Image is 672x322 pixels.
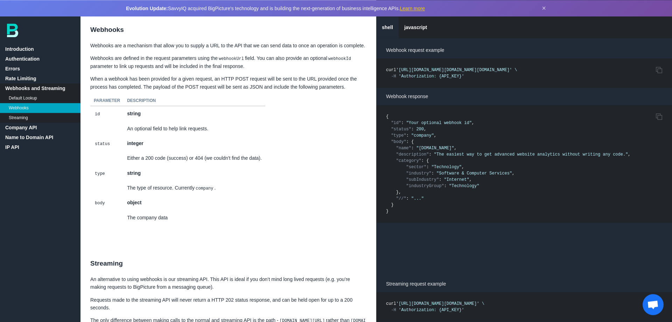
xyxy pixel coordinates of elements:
[411,146,414,151] span: :
[416,146,454,151] span: "[DOMAIN_NAME]"
[396,158,421,163] span: "category"
[94,170,106,177] code: type
[396,68,512,73] span: '[URL][DOMAIN_NAME][DOMAIN_NAME][DOMAIN_NAME]'
[426,158,429,163] span: {
[126,6,425,11] span: SavvyIQ acquired BigPicture's technology and is building the next-generation of business intellig...
[411,196,424,201] span: "..."
[462,165,464,170] span: ,
[80,18,376,42] h2: Webhooks
[399,308,464,313] span: 'Authorization: {API_KEY}'
[90,96,124,106] th: Parameter
[406,196,409,201] span: :
[127,170,141,176] strong: string
[386,114,388,119] span: {
[643,294,664,315] a: Open chat
[406,121,472,125] span: "Your optional webhook id"
[391,308,396,313] span: -H
[376,16,399,38] a: shell
[218,55,245,62] code: webhookUrl
[94,111,101,118] code: id
[439,177,441,182] span: :
[391,127,411,132] span: "status"
[472,121,474,125] span: ,
[542,4,546,12] button: Dismiss announcement
[432,165,462,170] span: "Technology"
[391,133,406,138] span: "type"
[454,146,456,151] span: ,
[80,252,376,275] h2: Streaming
[80,42,376,49] p: Webhooks are a mechanism that allow you to supply a URL to the API that we can send data to once ...
[406,184,444,189] span: "industryGroup"
[426,165,429,170] span: :
[396,301,479,306] span: '[URL][DOMAIN_NAME][DOMAIN_NAME]'
[429,152,431,157] span: :
[512,171,514,176] span: ,
[406,171,432,176] span: "industry"
[421,158,424,163] span: :
[124,96,265,106] th: Description
[124,121,265,136] td: An optional field to help link requests.
[396,196,406,201] span: "//"
[376,42,672,59] p: Webhook request example
[416,127,424,132] span: 200
[514,68,517,73] span: \
[7,23,18,37] img: bp-logo-B-teal.svg
[434,152,628,157] span: "The easiest way to get advanced website analytics without writing any code."
[444,177,469,182] span: "Internet"
[400,6,425,11] a: Learn more
[80,275,376,291] p: An alternative to using webhooks is our streaming API. This API is ideal if you don’t mind long l...
[436,171,512,176] span: "Software & Computer Services"
[386,209,388,214] span: }
[449,184,479,189] span: "Technology"
[406,177,439,182] span: "subIndustry"
[434,133,436,138] span: ,
[406,165,427,170] span: "sector"
[411,139,414,144] span: {
[124,151,265,165] td: Either a 200 code (success) or 404 (we couldn't find the data).
[94,200,106,207] code: body
[411,133,434,138] span: "company"
[80,75,376,91] p: When a webhook has been provided for a given request, an HTTP POST request will be sent to the UR...
[391,139,406,144] span: "body"
[80,54,376,70] p: Webhooks are defined in the request parameters using the field. You can also provide an optional ...
[376,88,672,105] p: Webhook response
[195,185,214,192] code: company
[424,127,426,132] span: ,
[399,74,464,79] span: 'Authorization: {API_KEY}'
[396,152,429,157] span: "description"
[482,301,484,306] span: \
[386,301,484,313] code: curl
[396,190,401,195] span: },
[127,111,141,116] strong: string
[127,141,143,146] strong: integer
[80,296,376,312] p: Requests made to the streaming API will never return a HTTP 202 status response, and can be held ...
[432,171,434,176] span: :
[127,200,141,205] strong: object
[628,152,630,157] span: ,
[399,16,433,38] a: javascript
[396,146,411,151] span: "name"
[406,139,409,144] span: :
[124,180,265,195] td: The type of resource. Currently .
[124,210,265,225] td: The company data
[391,121,401,125] span: "id"
[469,177,472,182] span: ,
[406,133,409,138] span: :
[411,127,414,132] span: :
[386,68,517,79] code: curl
[94,141,111,148] code: status
[444,184,447,189] span: :
[401,121,404,125] span: :
[391,74,396,79] span: -H
[376,275,672,292] p: Streaming request example
[391,203,393,207] span: }
[327,55,352,62] code: webhookId
[126,6,168,11] strong: Evolution Update:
